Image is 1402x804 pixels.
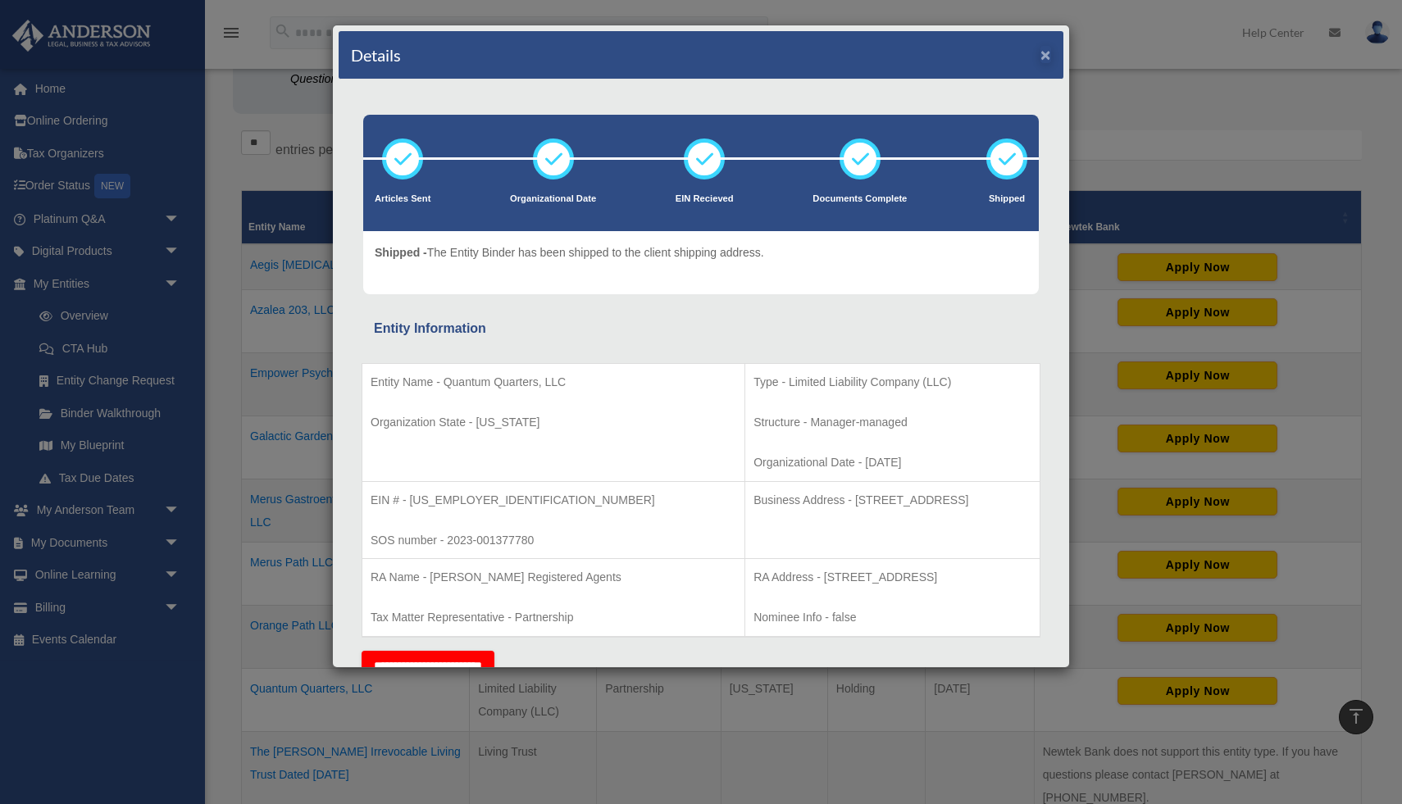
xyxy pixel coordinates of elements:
p: SOS number - 2023-001377780 [371,530,736,551]
p: Shipped [986,191,1027,207]
p: RA Name - [PERSON_NAME] Registered Agents [371,567,736,588]
p: Business Address - [STREET_ADDRESS] [753,490,1031,511]
span: Shipped - [375,246,427,259]
p: Entity Name - Quantum Quarters, LLC [371,372,736,393]
p: Organizational Date - [DATE] [753,452,1031,473]
button: × [1040,46,1051,63]
p: Articles Sent [375,191,430,207]
p: Nominee Info - false [753,607,1031,628]
p: Documents Complete [813,191,907,207]
p: Type - Limited Liability Company (LLC) [753,372,1031,393]
p: Organizational Date [510,191,596,207]
p: EIN Recieved [676,191,734,207]
p: Organization State - [US_STATE] [371,412,736,433]
h4: Details [351,43,401,66]
p: Tax Matter Representative - Partnership [371,607,736,628]
p: EIN # - [US_EMPLOYER_IDENTIFICATION_NUMBER] [371,490,736,511]
div: Entity Information [374,317,1028,340]
p: RA Address - [STREET_ADDRESS] [753,567,1031,588]
p: The Entity Binder has been shipped to the client shipping address. [375,243,764,263]
p: Structure - Manager-managed [753,412,1031,433]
